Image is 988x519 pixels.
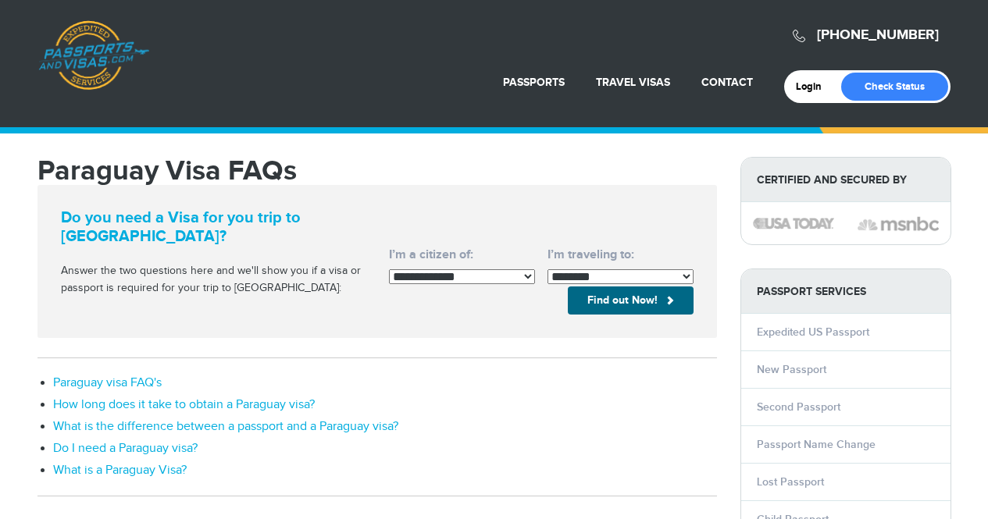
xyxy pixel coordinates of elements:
[548,246,694,265] label: I’m traveling to:
[701,76,753,89] a: Contact
[796,80,833,93] a: Login
[858,215,939,233] img: image description
[38,20,149,91] a: Passports & [DOMAIN_NAME]
[61,263,366,297] p: Answer the two questions here and we'll show you if a visa or passport is required for your trip ...
[61,208,366,246] strong: Do you need a Visa for you trip to [GEOGRAPHIC_DATA]?
[817,27,939,44] a: [PHONE_NUMBER]
[757,438,876,451] a: Passport Name Change
[741,158,951,202] strong: Certified and Secured by
[841,73,948,101] a: Check Status
[757,475,824,489] a: Lost Passport
[757,363,826,376] a: New Passport
[53,463,187,478] a: What is a Paraguay Visa?
[568,286,694,315] button: Find out Now!
[37,157,717,185] h1: Paraguay Visa FAQs
[53,375,162,390] a: Paraguay visa FAQ's
[757,325,869,339] a: Expedited US Passport
[53,419,398,434] a: What is the difference between a passport and a Paraguay visa?
[596,76,670,89] a: Travel Visas
[753,218,834,229] img: image description
[53,397,315,412] a: How long does it take to obtain a Paraguay visa?
[741,269,951,314] strong: PASSPORT SERVICES
[389,246,535,265] label: I’m a citizen of:
[503,76,565,89] a: Passports
[53,441,198,456] a: Do I need a Paraguay visa?
[757,400,840,414] a: Second Passport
